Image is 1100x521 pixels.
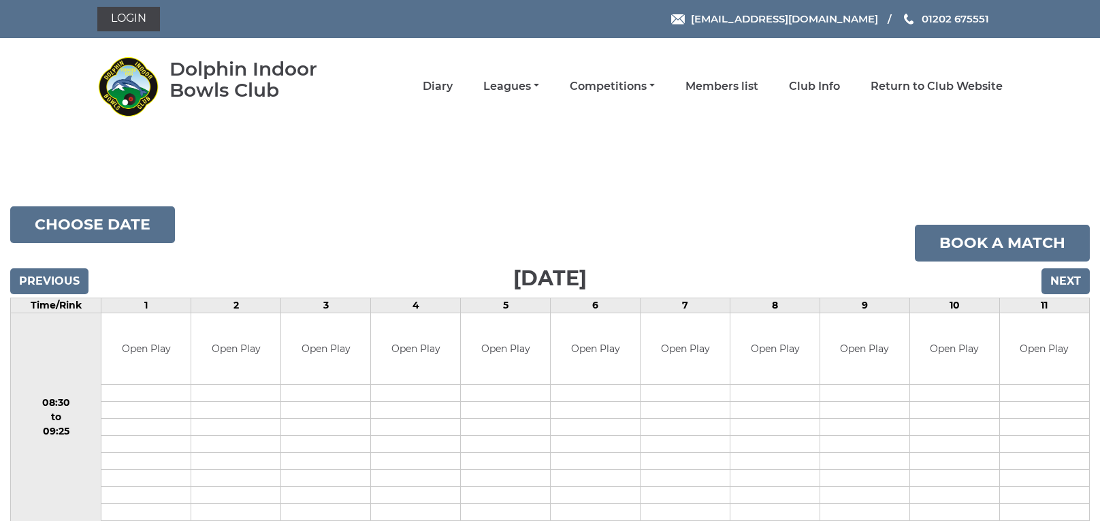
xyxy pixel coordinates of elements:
td: 1 [101,298,191,313]
td: Open Play [371,313,460,385]
td: Open Play [461,313,550,385]
div: Dolphin Indoor Bowls Club [169,59,357,101]
input: Previous [10,268,88,294]
span: [EMAIL_ADDRESS][DOMAIN_NAME] [691,12,878,25]
td: Open Play [910,313,999,385]
td: Open Play [551,313,640,385]
td: 7 [641,298,730,313]
td: Open Play [641,313,730,385]
img: Email [671,14,685,25]
td: 10 [909,298,999,313]
td: Open Play [730,313,820,385]
td: 8 [730,298,820,313]
td: Open Play [820,313,909,385]
td: 2 [191,298,281,313]
a: Diary [423,79,453,94]
td: Open Play [1000,313,1089,385]
td: 11 [999,298,1089,313]
td: 6 [551,298,641,313]
img: Dolphin Indoor Bowls Club [97,56,159,117]
input: Next [1041,268,1090,294]
td: Open Play [191,313,280,385]
a: Phone us 01202 675551 [902,11,989,27]
button: Choose date [10,206,175,243]
td: 3 [281,298,371,313]
td: Open Play [101,313,191,385]
a: Leagues [483,79,539,94]
a: Email [EMAIL_ADDRESS][DOMAIN_NAME] [671,11,878,27]
a: Members list [685,79,758,94]
span: 01202 675551 [922,12,989,25]
td: 9 [820,298,910,313]
a: Login [97,7,160,31]
a: Club Info [789,79,840,94]
a: Return to Club Website [871,79,1003,94]
td: 4 [371,298,461,313]
a: Competitions [570,79,655,94]
a: Book a match [915,225,1090,262]
td: Time/Rink [11,298,101,313]
td: Open Play [281,313,370,385]
img: Phone us [904,14,913,25]
td: 5 [461,298,551,313]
